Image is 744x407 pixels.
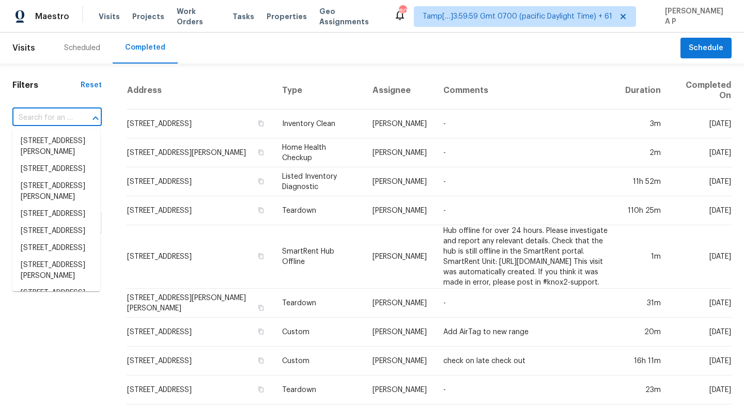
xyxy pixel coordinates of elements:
[274,167,364,196] td: Listed Inventory Diagnostic
[177,6,220,27] span: Work Orders
[12,80,81,90] h1: Filters
[12,178,100,206] li: [STREET_ADDRESS][PERSON_NAME]
[12,257,100,285] li: [STREET_ADDRESS][PERSON_NAME]
[125,42,165,53] div: Completed
[256,177,266,186] button: Copy Address
[661,6,729,27] span: [PERSON_NAME] A P
[680,38,732,59] button: Schedule
[274,347,364,375] td: Custom
[364,318,435,347] td: [PERSON_NAME]
[669,347,732,375] td: [DATE]
[617,109,669,138] td: 3m
[274,72,364,109] th: Type
[256,252,266,261] button: Copy Address
[364,289,435,318] td: [PERSON_NAME]
[364,167,435,196] td: [PERSON_NAME]
[127,167,274,196] td: [STREET_ADDRESS]
[669,109,732,138] td: [DATE]
[435,72,616,109] th: Comments
[12,285,100,302] li: [STREET_ADDRESS]
[274,289,364,318] td: Teardown
[35,11,69,22] span: Maestro
[127,138,274,167] td: [STREET_ADDRESS][PERSON_NAME]
[64,43,100,53] div: Scheduled
[274,225,364,289] td: SmartRent Hub Offline
[435,318,616,347] td: Add AirTag to new range
[617,347,669,375] td: 16h 11m
[364,109,435,138] td: [PERSON_NAME]
[364,225,435,289] td: [PERSON_NAME]
[12,240,100,257] li: [STREET_ADDRESS]
[274,375,364,404] td: Teardown
[12,206,100,223] li: [STREET_ADDRESS]
[12,37,35,59] span: Visits
[399,6,406,17] div: 805
[81,80,102,90] div: Reset
[364,72,435,109] th: Assignee
[669,225,732,289] td: [DATE]
[435,196,616,225] td: -
[364,375,435,404] td: [PERSON_NAME]
[127,375,274,404] td: [STREET_ADDRESS]
[256,119,266,128] button: Copy Address
[256,327,266,336] button: Copy Address
[127,72,274,109] th: Address
[88,111,103,126] button: Close
[617,72,669,109] th: Duration
[617,318,669,347] td: 20m
[274,138,364,167] td: Home Health Checkup
[12,223,100,240] li: [STREET_ADDRESS]
[617,138,669,167] td: 2m
[127,347,274,375] td: [STREET_ADDRESS]
[435,347,616,375] td: check on late check out
[689,42,723,55] span: Schedule
[669,196,732,225] td: [DATE]
[256,385,266,394] button: Copy Address
[256,148,266,157] button: Copy Address
[12,161,100,178] li: [STREET_ADDRESS]
[435,225,616,289] td: Hub offline for over 24 hours. Please investigate and report any relevant details. Check that the...
[256,206,266,215] button: Copy Address
[319,6,381,27] span: Geo Assignments
[669,375,732,404] td: [DATE]
[435,138,616,167] td: -
[12,110,73,126] input: Search for an address...
[256,303,266,312] button: Copy Address
[435,109,616,138] td: -
[617,196,669,225] td: 110h 25m
[274,196,364,225] td: Teardown
[274,109,364,138] td: Inventory Clean
[267,11,307,22] span: Properties
[127,318,274,347] td: [STREET_ADDRESS]
[127,225,274,289] td: [STREET_ADDRESS]
[423,11,612,22] span: Tamp[…]3:59:59 Gmt 0700 (pacific Daylight Time) + 61
[669,138,732,167] td: [DATE]
[435,167,616,196] td: -
[274,318,364,347] td: Custom
[669,289,732,318] td: [DATE]
[364,196,435,225] td: [PERSON_NAME]
[12,133,100,161] li: [STREET_ADDRESS][PERSON_NAME]
[435,289,616,318] td: -
[617,167,669,196] td: 11h 52m
[669,318,732,347] td: [DATE]
[669,72,732,109] th: Completed On
[256,356,266,365] button: Copy Address
[127,109,274,138] td: [STREET_ADDRESS]
[364,138,435,167] td: [PERSON_NAME]
[669,167,732,196] td: [DATE]
[132,11,164,22] span: Projects
[435,375,616,404] td: -
[127,196,274,225] td: [STREET_ADDRESS]
[617,289,669,318] td: 31m
[364,347,435,375] td: [PERSON_NAME]
[233,13,254,20] span: Tasks
[99,11,120,22] span: Visits
[617,375,669,404] td: 23m
[617,225,669,289] td: 1m
[127,289,274,318] td: [STREET_ADDRESS][PERSON_NAME][PERSON_NAME]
